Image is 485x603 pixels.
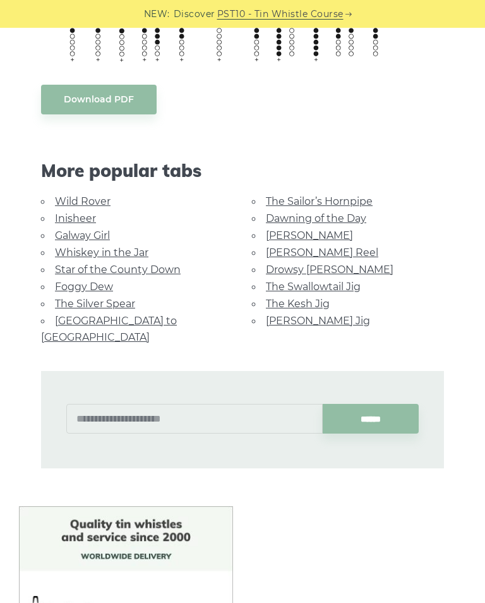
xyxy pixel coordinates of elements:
a: Inisheer [55,212,96,224]
a: Download PDF [41,85,157,114]
a: The Kesh Jig [266,298,330,310]
a: [PERSON_NAME] Reel [266,247,378,259]
a: The Swallowtail Jig [266,281,361,293]
a: The Sailor’s Hornpipe [266,195,373,207]
a: Drowsy [PERSON_NAME] [266,264,393,276]
a: The Silver Spear [55,298,135,310]
a: Galway Girl [55,229,110,241]
a: Star of the County Down [55,264,181,276]
a: PST10 - Tin Whistle Course [217,7,344,21]
a: Foggy Dew [55,281,113,293]
a: Dawning of the Day [266,212,366,224]
a: Wild Rover [55,195,111,207]
span: NEW: [144,7,170,21]
span: More popular tabs [41,160,444,181]
a: [GEOGRAPHIC_DATA] to [GEOGRAPHIC_DATA] [41,315,177,343]
a: Whiskey in the Jar [55,247,148,259]
span: Discover [174,7,215,21]
a: [PERSON_NAME] Jig [266,315,370,327]
a: [PERSON_NAME] [266,229,353,241]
